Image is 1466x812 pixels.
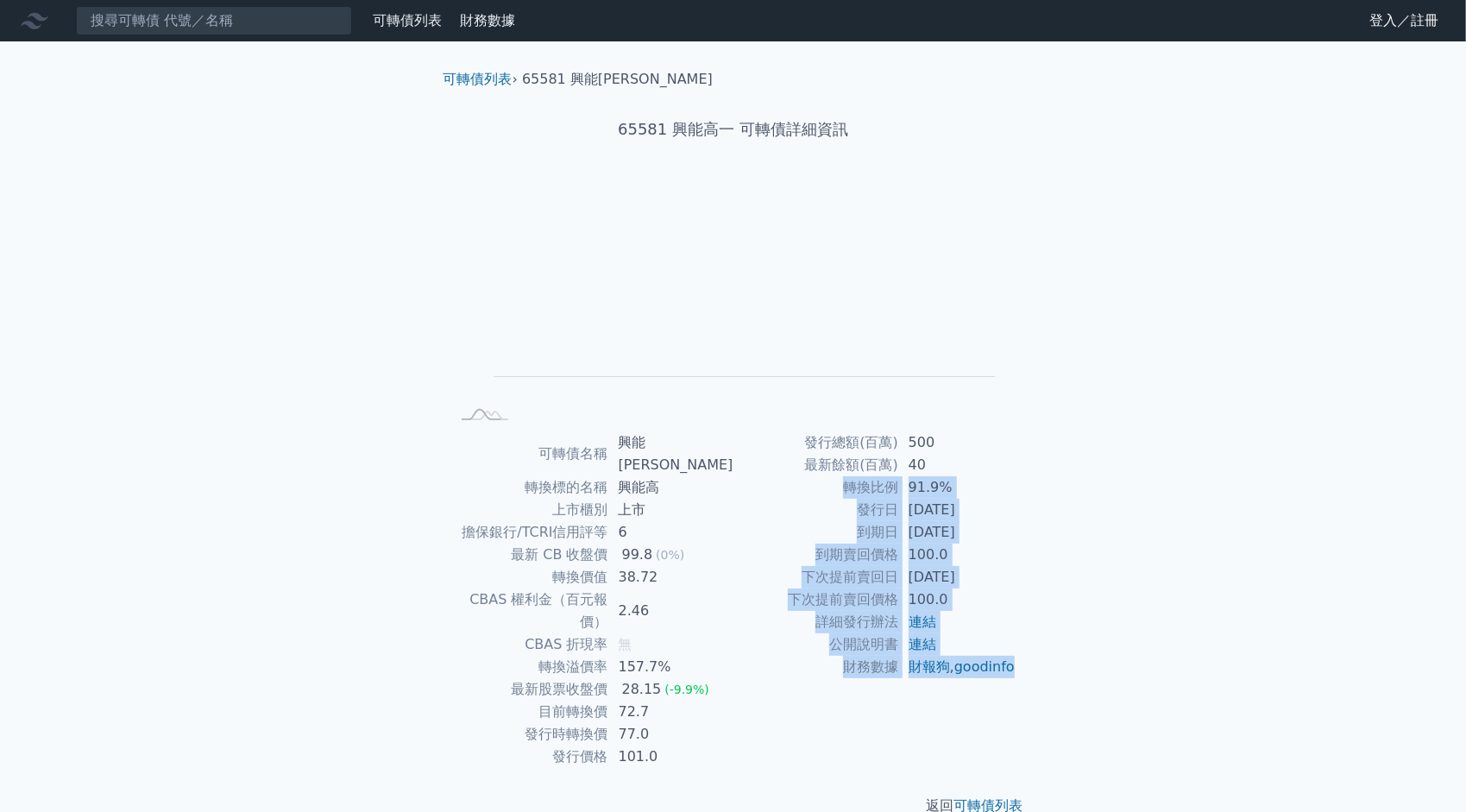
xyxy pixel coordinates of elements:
[450,656,608,678] td: 轉換溢價率
[430,117,1037,142] h1: 65581 興能高一 可轉債詳細資訊
[954,658,1015,675] a: goodinfo
[733,656,898,678] td: 財務數據
[909,636,936,652] a: 連結
[450,566,608,589] td: 轉換價值
[733,431,898,454] td: 發行總額(百萬)
[450,633,608,656] td: CBAS 折現率
[76,6,352,35] input: 搜尋可轉債 代號／名稱
[898,656,1016,678] td: ,
[608,701,733,723] td: 72.7
[619,544,657,566] div: 99.8
[898,521,1016,544] td: [DATE]
[619,678,665,701] div: 28.15
[733,544,898,566] td: 到期賣回價格
[608,476,733,499] td: 興能高
[733,633,898,656] td: 公開說明書
[608,431,733,476] td: 興能[PERSON_NAME]
[608,589,733,633] td: 2.46
[450,431,608,476] td: 可轉債名稱
[522,69,713,90] li: 65581 興能[PERSON_NAME]
[898,476,1016,499] td: 91.9%
[898,431,1016,454] td: 500
[898,499,1016,521] td: [DATE]
[450,476,608,499] td: 轉換標的名稱
[898,589,1016,611] td: 100.0
[450,723,608,746] td: 發行時轉換價
[898,566,1016,589] td: [DATE]
[898,544,1016,566] td: 100.0
[664,683,709,696] span: (-9.9%)
[898,454,1016,476] td: 40
[450,499,608,521] td: 上市櫃別
[733,611,898,633] td: 詳細發行辦法
[444,69,518,90] li: ›
[1356,7,1452,35] a: 登入／註冊
[608,746,733,768] td: 101.0
[608,656,733,678] td: 157.7%
[733,454,898,476] td: 最新餘額(百萬)
[733,589,898,611] td: 下次提前賣回價格
[450,589,608,633] td: CBAS 權利金（百元報價）
[619,636,632,652] span: 無
[444,71,513,87] a: 可轉債列表
[733,521,898,544] td: 到期日
[656,548,684,562] span: (0%)
[478,196,996,402] g: Chart
[608,521,733,544] td: 6
[450,701,608,723] td: 目前轉換價
[373,12,442,28] a: 可轉債列表
[733,476,898,499] td: 轉換比例
[460,12,515,28] a: 財務數據
[733,499,898,521] td: 發行日
[450,521,608,544] td: 擔保銀行/TCRI信用評等
[450,544,608,566] td: 最新 CB 收盤價
[909,658,950,675] a: 財報狗
[909,614,936,630] a: 連結
[608,499,733,521] td: 上市
[608,723,733,746] td: 77.0
[450,678,608,701] td: 最新股票收盤價
[450,746,608,768] td: 發行價格
[608,566,733,589] td: 38.72
[733,566,898,589] td: 下次提前賣回日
